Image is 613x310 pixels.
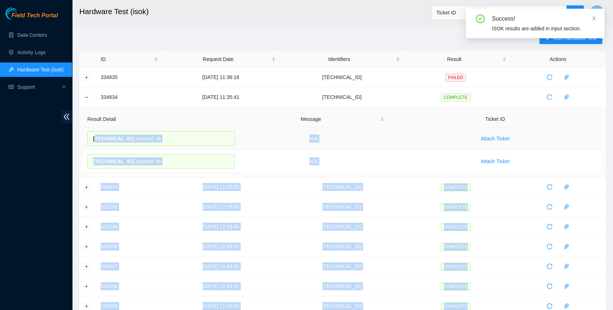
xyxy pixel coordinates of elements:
[162,87,280,107] td: [DATE] 11:35:41
[83,111,239,127] th: Result Detail
[544,181,555,193] button: reload
[87,131,235,146] div: passed: ok
[561,261,572,272] button: paper-clip
[561,224,572,230] span: paper-clip
[544,261,555,272] button: reload
[436,7,482,18] span: Ticket ID
[544,280,555,292] button: reload
[561,204,572,210] span: paper-clip
[93,136,135,141] span: [TECHNICAL_ID] :
[280,257,404,276] td: [TECHNICAL_ID]
[561,201,572,213] button: paper-clip
[492,14,596,23] div: Success!
[97,67,162,87] td: 334635
[561,91,572,103] button: paper-clip
[5,7,36,20] img: Akamai Technologies
[84,74,89,80] button: Expand row
[544,221,555,232] button: reload
[476,14,485,23] span: check-circle
[590,5,604,19] button: A
[595,8,599,17] span: A
[280,217,404,237] td: [TECHNICAL_ID]
[445,74,466,82] span: FAILED
[561,221,572,232] button: paper-clip
[280,87,404,107] td: [TECHNICAL_ID]
[441,263,470,271] span: COMPLETE
[280,197,404,217] td: [TECHNICAL_ID]
[162,257,280,276] td: [DATE] 10:44:59
[561,181,572,193] button: paper-clip
[441,223,470,231] span: COMPLETE
[561,241,572,252] button: paper-clip
[84,94,89,100] button: Collapse row
[544,224,555,230] span: reload
[561,244,572,249] span: paper-clip
[544,94,555,100] span: reload
[441,183,470,191] span: COMPLETE
[12,12,58,19] span: Field Tech Portal
[544,283,555,289] span: reload
[561,71,572,83] button: paper-clip
[162,276,280,296] td: [DATE] 10:44:51
[97,276,162,296] td: 330406
[280,67,404,87] td: [TECHNICAL_ID]
[17,49,46,55] a: Activity Logs
[561,283,572,289] span: paper-clip
[492,25,596,32] div: ISOK results are added in input section.
[591,16,596,21] span: close
[510,51,606,67] th: Actions
[84,204,89,210] button: Expand row
[561,263,572,269] span: paper-clip
[280,237,404,257] td: [TECHNICAL_ID]
[87,154,235,169] div: passed: ok
[280,276,404,296] td: [TECHNICAL_ID]
[17,80,60,94] span: Support
[61,110,72,123] span: double-left
[97,237,162,257] td: 330408
[441,203,470,211] span: COMPLETE
[239,127,388,150] td: N/A
[475,133,515,144] button: Attach Ticket
[441,93,470,101] span: COMPLETE
[162,67,280,87] td: [DATE] 11:36:18
[280,177,404,197] td: [TECHNICAL_ID]
[481,157,509,165] span: Attach Ticket
[97,177,162,197] td: 334633
[561,94,572,100] span: paper-clip
[162,217,280,237] td: [DATE] 12:18:40
[544,263,555,269] span: reload
[441,283,470,291] span: COMPLETE
[441,243,470,251] span: COMPLETE
[93,158,135,164] span: [TECHNICAL_ID] :
[544,201,555,213] button: reload
[561,280,572,292] button: paper-clip
[239,150,388,173] td: N/A
[97,87,162,107] td: 334634
[544,74,555,80] span: reload
[561,184,572,190] span: paper-clip
[97,217,162,237] td: 332248
[561,303,572,309] span: paper-clip
[481,135,509,143] span: Attach Ticket
[17,32,47,38] a: Data Centers
[544,244,555,249] span: reload
[486,5,567,20] input: Enter text here...
[97,257,162,276] td: 330407
[84,244,89,249] button: Expand row
[84,224,89,230] button: Expand row
[9,84,14,89] span: read
[84,303,89,309] button: Expand row
[544,241,555,252] button: reload
[544,204,555,210] span: reload
[475,156,515,167] button: Attach Ticket
[544,91,555,103] button: reload
[162,177,280,197] td: [DATE] 11:35:25
[162,197,280,217] td: [DATE] 12:18:50
[566,5,584,20] button: search
[84,263,89,269] button: Expand row
[544,71,555,83] button: reload
[544,184,555,190] span: reload
[84,184,89,190] button: Expand row
[544,303,555,309] span: reload
[97,197,162,217] td: 332249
